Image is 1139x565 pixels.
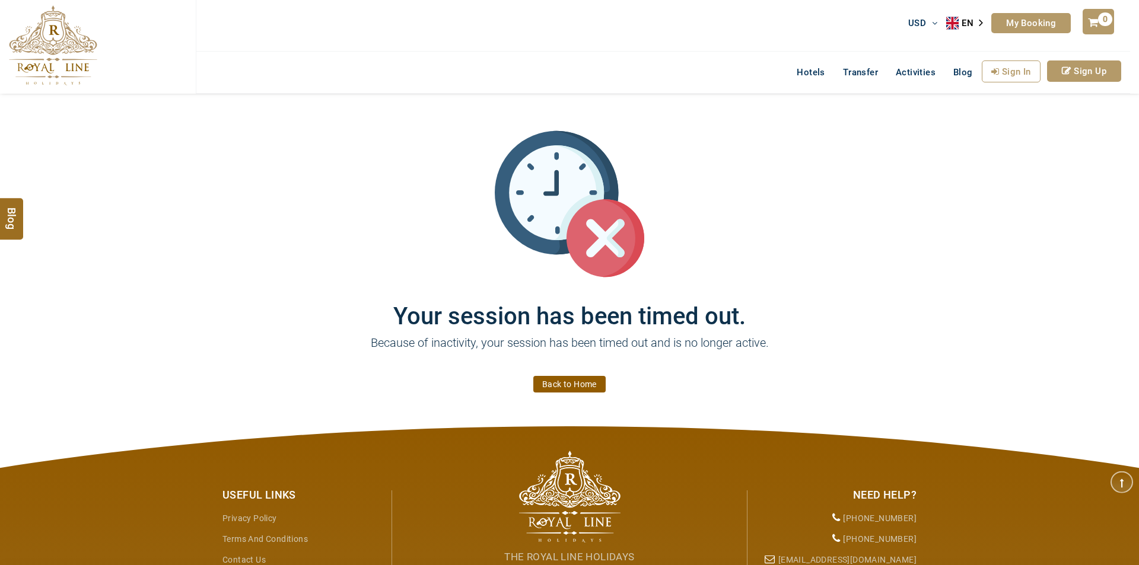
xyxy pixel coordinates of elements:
a: Terms and Conditions [222,534,308,544]
img: The Royal Line Holidays [519,451,621,542]
aside: Language selected: English [946,14,991,32]
span: 0 [1098,12,1112,26]
li: [PHONE_NUMBER] [756,529,917,550]
a: Blog [944,60,982,84]
h1: Your session has been timed out. [214,279,925,330]
span: Blog [4,207,20,217]
span: The Royal Line Holidays [504,551,634,563]
a: 0 [1083,9,1113,34]
a: Hotels [788,60,833,84]
span: Blog [953,67,973,78]
a: EN [946,14,991,32]
li: [PHONE_NUMBER] [756,508,917,529]
a: My Booking [991,13,1071,33]
a: [EMAIL_ADDRESS][DOMAIN_NAME] [778,555,917,564]
span: USD [908,18,926,28]
div: Useful Links [222,487,383,503]
a: Sign In [982,60,1041,82]
img: session_time_out.svg [495,129,644,279]
a: Activities [887,60,944,84]
a: Contact Us [222,555,266,564]
a: Sign Up [1047,60,1121,82]
div: Language [946,14,991,32]
a: Transfer [834,60,887,84]
a: Privacy Policy [222,513,277,523]
div: Need Help? [756,487,917,503]
img: The Royal Line Holidays [9,5,97,85]
a: Back to Home [533,376,606,392]
p: Because of inactivity, your session has been timed out and is no longer active. [214,334,925,369]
